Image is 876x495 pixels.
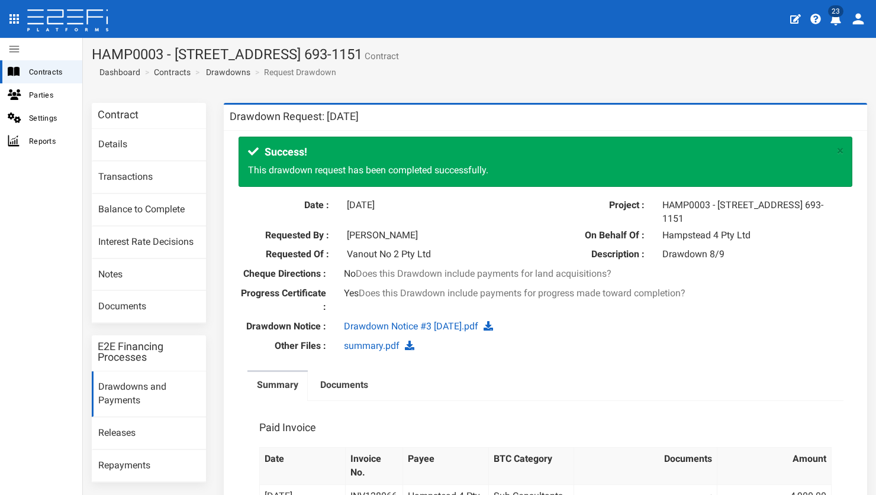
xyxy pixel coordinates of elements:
[837,145,843,157] button: ×
[653,229,852,242] div: Hampstead 4 Pty Ltd
[338,229,537,242] div: [PERSON_NAME]
[257,378,298,392] label: Summary
[92,227,206,258] a: Interest Rate Decisions
[29,88,73,102] span: Parties
[260,448,346,485] th: Date
[230,111,359,122] h3: Drawdown Request: [DATE]
[154,66,191,78] a: Contracts
[29,65,73,79] span: Contracts
[488,448,574,485] th: BTC Category
[98,341,200,363] h3: E2E Financing Processes
[320,378,368,392] label: Documents
[92,418,206,449] a: Releases
[338,199,537,212] div: [DATE]
[92,259,206,291] a: Notes
[92,161,206,193] a: Transactions
[653,199,852,226] div: HAMP0003 - [STREET_ADDRESS] 693-1151
[95,66,140,78] a: Dashboard
[230,320,335,334] label: Drawdown Notice :
[239,248,338,261] label: Requested Of :
[29,134,73,148] span: Reports
[239,229,338,242] label: Requested By :
[252,66,336,78] li: Request Drawdown
[92,450,206,482] a: Repayments
[239,137,852,187] div: This drawdown request has been completed successfully.
[230,267,335,281] label: Cheque Directions :
[92,371,206,417] a: Drawdowns and Payments
[402,448,488,485] th: Payee
[230,339,335,353] label: Other Files :
[338,248,537,261] div: Vanout No 2 Pty Ltd
[555,229,654,242] label: On Behalf Of :
[555,248,654,261] label: Description :
[95,67,140,77] span: Dashboard
[259,422,316,433] h3: Paid Invoice
[92,129,206,161] a: Details
[574,448,717,485] th: Documents
[717,448,831,485] th: Amount
[248,146,831,158] h4: Success!
[98,109,139,120] h3: Contract
[92,47,867,62] h1: HAMP0003 - [STREET_ADDRESS] 693-1151
[92,291,206,323] a: Documents
[247,372,308,402] a: Summary
[359,287,685,299] span: Does this Drawdown include payments for progress made toward completion?
[335,267,756,281] div: No
[356,268,611,279] span: Does this Drawdown include payments for land acquisitions?
[555,199,654,212] label: Project :
[230,287,335,314] label: Progress Certificate :
[29,111,73,125] span: Settings
[344,321,478,332] a: Drawdown Notice #3 [DATE].pdf
[239,199,338,212] label: Date :
[346,448,403,485] th: Invoice No.
[92,194,206,226] a: Balance to Complete
[206,66,250,78] a: Drawdowns
[344,340,400,351] a: summary.pdf
[311,372,378,402] a: Documents
[362,52,399,61] small: Contract
[335,287,756,300] div: Yes
[653,248,852,261] div: Drawdown 8/9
